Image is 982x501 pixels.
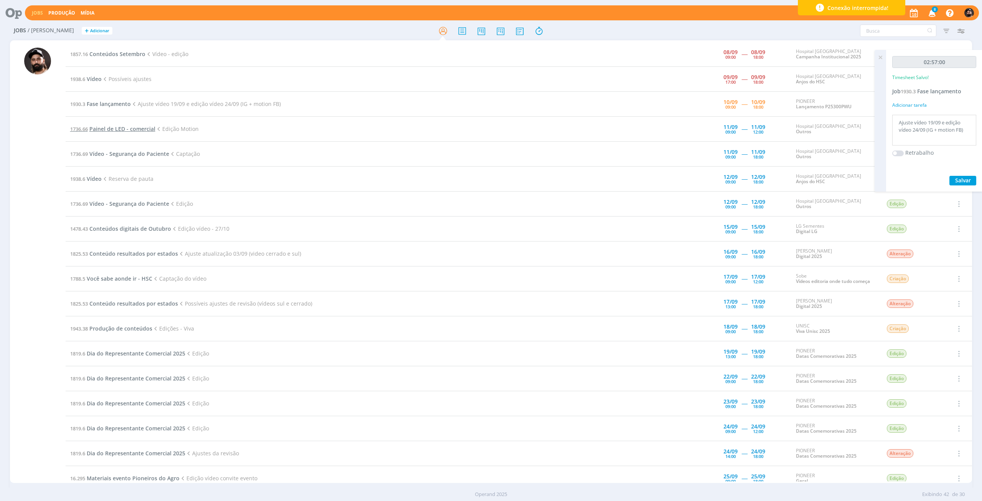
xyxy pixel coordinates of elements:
[796,453,857,459] a: Datas Comemorativas 2025
[169,150,200,157] span: Captação
[70,250,88,257] span: 1825.53
[89,225,171,232] span: Conteúdos digitais de Outubro
[887,299,913,308] span: Alteração
[723,199,738,205] div: 12/09
[70,300,178,307] a: 1825.53Conteúdo resultados por estados
[741,50,747,58] span: -----
[87,375,185,382] span: Dia do Representante Comercial 2025
[887,200,906,208] span: Edição
[753,429,763,433] div: 12:00
[741,475,747,482] span: -----
[70,375,85,382] span: 1819.6
[796,273,875,284] div: Sobe
[796,178,825,185] a: Anjos do HSC
[81,10,94,16] a: Mídia
[70,225,171,232] a: 1478.43Conteúdos digitais de Outubro
[741,225,747,232] span: -----
[741,400,747,407] span: -----
[46,10,77,16] button: Produção
[48,10,75,16] a: Produção
[751,349,765,354] div: 19/09
[70,150,169,157] a: 1736.69Vídeo - Segurança do Paciente
[796,403,857,409] a: Datas Comemorativas 2025
[725,454,736,458] div: 14:00
[796,348,875,359] div: PIONEER
[70,200,169,207] a: 1736.69Vídeo - Segurança do Paciente
[741,100,747,107] span: -----
[70,425,185,432] a: 1819.6Dia do Representante Comercial 2025
[725,155,736,159] div: 09:00
[70,225,88,232] span: 1478.43
[725,329,736,334] div: 09:00
[70,475,85,482] span: 16.295
[917,88,961,95] span: Fase lançamento
[723,174,738,180] div: 12/09
[887,374,906,383] span: Edição
[70,325,88,332] span: 1943.38
[70,150,88,157] span: 1736.69
[796,49,875,60] div: Hospital [GEOGRAPHIC_DATA]
[796,124,875,135] div: Hospital [GEOGRAPHIC_DATA]
[741,300,747,307] span: -----
[887,274,909,283] span: Criação
[741,450,747,457] span: -----
[723,324,738,329] div: 18/09
[24,48,51,74] img: B
[723,349,738,354] div: 19/09
[753,404,763,408] div: 18:00
[887,349,906,358] span: Edição
[87,400,185,407] span: Dia do Representante Comercial 2025
[753,304,763,309] div: 18:00
[741,350,747,357] span: -----
[185,400,209,407] span: Edição
[28,27,74,34] span: / [PERSON_NAME]
[751,424,765,429] div: 24/09
[796,448,875,459] div: PIONEER
[70,400,85,407] span: 1819.6
[952,491,958,498] span: de
[89,325,152,332] span: Produção de conteúdos
[70,350,85,357] span: 1819.6
[87,100,131,107] span: Fase lançamento
[723,374,738,379] div: 22/09
[753,329,763,334] div: 18:00
[751,449,765,454] div: 24/09
[723,274,738,279] div: 17/09
[887,474,906,483] span: Edição
[723,424,738,429] div: 24/09
[70,450,185,457] a: 1819.6Dia do Representante Comercial 2025
[892,88,961,95] a: Job1930.3Fase lançamento
[70,51,88,58] span: 1857.16
[87,75,102,83] span: Vídeo
[185,375,209,382] span: Edição
[796,128,811,135] a: Outros
[796,253,822,260] a: Digital 2025
[180,475,257,482] span: Edição vídeo convite evento
[89,250,178,257] span: Conteúdo resultados por estados
[751,299,765,304] div: 17/09
[741,250,747,257] span: -----
[70,175,85,182] span: 1938.6
[741,75,747,83] span: -----
[751,374,765,379] div: 22/09
[827,4,888,12] span: Conexão interrompida!
[796,223,875,235] div: LG Sementes
[887,225,906,233] span: Edição
[723,149,738,155] div: 11/09
[949,176,976,185] button: Salvar
[796,53,861,60] a: Campanha Institucional 2025
[751,249,765,255] div: 16/09
[751,224,765,230] div: 15/09
[87,425,185,432] span: Dia do Representante Comercial 2025
[741,325,747,332] span: -----
[892,74,929,81] p: Timesheet Salvo!
[753,479,763,483] div: 18:00
[723,249,738,255] div: 16/09
[741,150,747,157] span: -----
[796,423,875,434] div: PIONEER
[725,304,736,309] div: 13:00
[185,350,209,357] span: Edição
[723,474,738,479] div: 25/09
[102,75,152,83] span: Possíveis ajustes
[751,399,765,404] div: 23/09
